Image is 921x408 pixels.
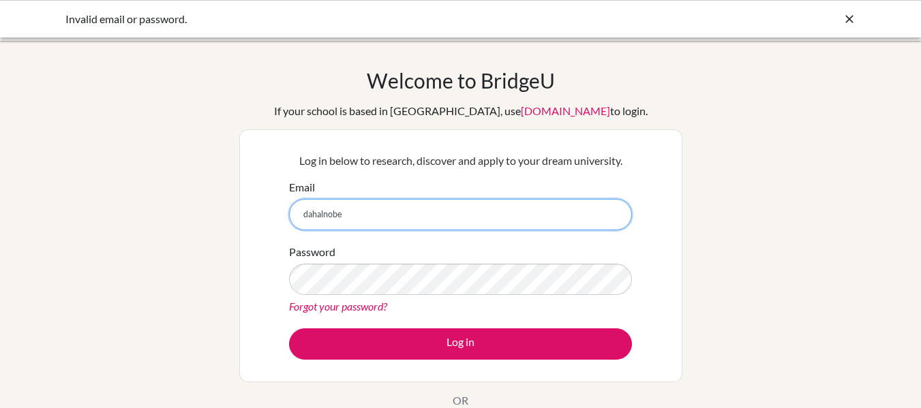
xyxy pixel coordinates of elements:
button: Log in [289,328,632,360]
a: Forgot your password? [289,300,387,313]
h1: Welcome to BridgeU [367,68,555,93]
div: Invalid email or password. [65,11,652,27]
p: Log in below to research, discover and apply to your dream university. [289,153,632,169]
a: [DOMAIN_NAME] [521,104,610,117]
div: If your school is based in [GEOGRAPHIC_DATA], use to login. [274,103,648,119]
label: Email [289,179,315,195]
label: Password [289,244,335,260]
